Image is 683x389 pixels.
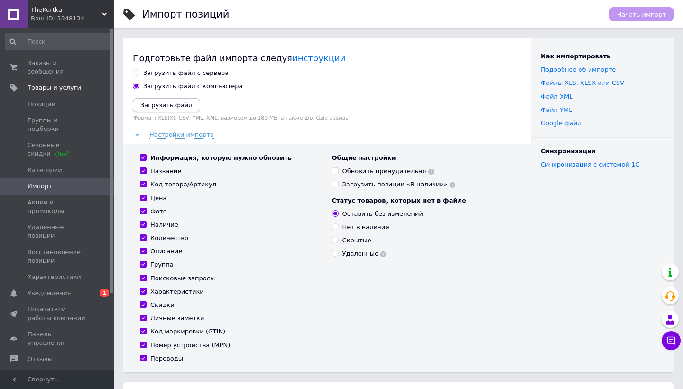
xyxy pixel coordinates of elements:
[150,314,204,323] div: Личные заметки
[342,180,455,189] div: Загрузить позиции «В наличии»
[150,207,167,216] div: Фото
[332,196,515,205] div: Статус товаров, которых нет в файле
[342,250,387,258] div: Удаленные
[342,210,424,218] div: Оставить без изменений
[28,116,88,133] span: Группы и подборки
[28,59,88,76] span: Заказы и сообщения
[541,161,639,168] a: Синхронизация с системой 1С
[28,330,88,347] span: Панель управления
[28,166,62,175] span: Категории
[28,182,52,191] span: Импорт
[133,115,522,121] label: Формат: XLS(X), CSV, YML, XML, размером до 180 МБ, а также Zip, Gzip архивы
[28,223,88,240] span: Удаленные позиции
[143,82,243,91] div: Загрузить файл с компьютера
[150,154,292,162] div: Информация, которую нужно обновить
[150,221,178,229] div: Наличие
[150,341,230,350] div: Номер устройства (MPN)
[150,260,174,269] div: Группа
[541,79,624,86] a: Файлы ХLS, XLSX или CSV
[5,33,112,50] input: Поиск
[150,180,216,189] div: Код товара/Артикул
[133,98,200,112] button: Загрузить файл
[31,6,102,14] span: TheKurtka
[28,198,88,215] span: Акции и промокоды
[28,141,88,158] span: Сезонные скидки
[541,106,572,113] a: Файл YML
[142,9,229,20] h1: Импорт позиций
[28,289,71,297] span: Уведомления
[28,100,55,109] span: Позиции
[150,234,188,242] div: Количество
[28,83,81,92] span: Товары и услуги
[541,93,572,100] a: Файл XML
[150,274,215,283] div: Поисковые запросы
[292,53,345,63] a: инструкции
[143,69,229,77] div: Загрузить файл с сервера
[28,248,88,265] span: Восстановление позиций
[541,147,664,156] div: Синхронизация
[149,131,214,139] span: Настройки импорта
[342,167,434,176] div: Обновить принудительно
[541,66,616,73] a: Подробнее об импорте
[28,305,88,322] span: Показатели работы компании
[150,327,225,336] div: Код маркировки (GTIN)
[133,52,522,64] div: Подготовьте файл импорта следуя
[100,289,109,297] span: 1
[150,247,182,256] div: Описание
[541,52,664,61] div: Как импортировать
[332,154,515,162] div: Общие настройки
[342,236,371,245] div: Скрытые
[31,14,114,23] div: Ваш ID: 3348134
[150,167,181,176] div: Название
[150,194,167,203] div: Цена
[342,223,389,232] div: Нет в наличии
[541,120,581,127] a: Google файл
[662,331,681,350] button: Чат с покупателем
[150,301,175,309] div: Скидки
[150,354,183,363] div: Переводы
[150,287,204,296] div: Характеристики
[140,102,193,109] i: Загрузить файл
[28,273,81,281] span: Характеристики
[28,355,53,363] span: Отзывы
